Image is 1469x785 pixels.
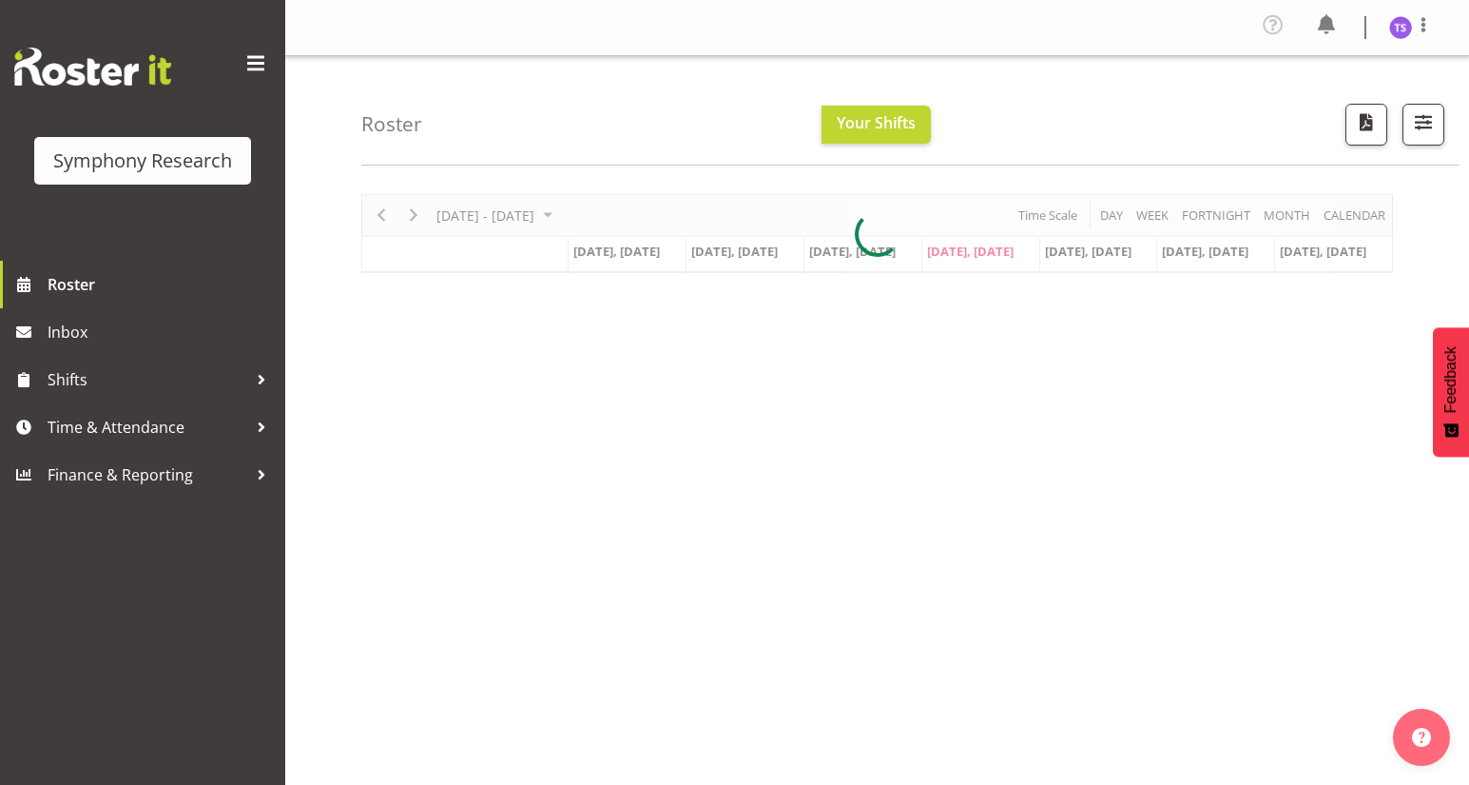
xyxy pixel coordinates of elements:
[1442,346,1459,413] span: Feedback
[53,147,232,175] div: Symphony Research
[14,48,171,86] img: Rosterit website logo
[1389,16,1412,39] img: titi-strickland1975.jpg
[48,270,276,299] span: Roster
[48,365,247,394] span: Shifts
[361,113,422,135] h4: Roster
[1402,104,1444,146] button: Filter Shifts
[48,413,247,442] span: Time & Attendance
[48,318,276,346] span: Inbox
[1345,104,1387,146] button: Download a PDF of the roster according to the set date range.
[1412,728,1431,747] img: help-xxl-2.png
[48,461,247,489] span: Finance & Reporting
[837,112,916,133] span: Your Shifts
[1433,327,1469,457] button: Feedback - Show survey
[821,106,931,144] button: Your Shifts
